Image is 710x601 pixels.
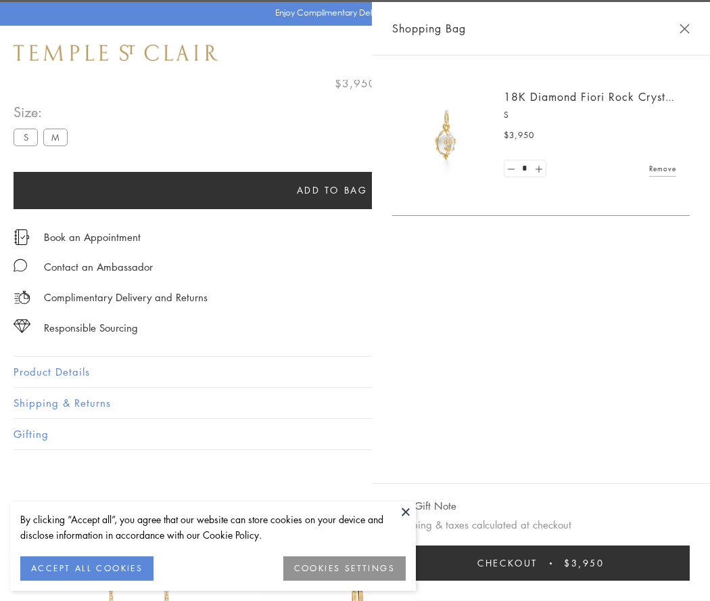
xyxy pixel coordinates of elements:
img: icon_delivery.svg [14,289,30,306]
div: Contact an Ambassador [44,259,153,275]
p: Enjoy Complimentary Delivery & Returns [275,6,429,20]
a: Book an Appointment [44,229,141,244]
h3: You May Also Like [34,498,676,520]
label: S [14,129,38,146]
a: Set quantity to 0 [504,160,518,177]
button: Gifting [14,419,696,449]
span: Shopping Bag [392,20,466,37]
a: Remove [649,161,676,176]
a: Set quantity to 2 [531,160,545,177]
button: ACCEPT ALL COOKIES [20,556,153,581]
div: Responsible Sourcing [44,319,138,336]
span: Checkout [477,556,538,571]
p: Complimentary Delivery and Returns [44,289,208,306]
img: P51889-E11FIORI [406,95,487,176]
button: Checkout $3,950 [392,546,690,581]
button: Add to bag [14,172,650,209]
button: Shipping & Returns [14,388,696,418]
label: M [43,129,68,146]
button: Close Shopping Bag [680,24,690,34]
button: Add Gift Note [392,497,456,514]
span: Size: [14,101,73,123]
img: icon_sourcing.svg [14,319,30,333]
p: S [504,108,676,122]
img: MessageIcon-01_2.svg [14,259,27,272]
div: By clicking “Accept all”, you agree that our website can store cookies on your device and disclos... [20,512,406,543]
span: $3,950 [335,74,376,92]
button: Product Details [14,357,696,387]
img: icon_appointment.svg [14,229,30,245]
span: $3,950 [564,556,605,571]
span: $3,950 [504,129,534,142]
p: Shipping & taxes calculated at checkout [392,516,690,533]
button: COOKIES SETTINGS [283,556,406,581]
span: Add to bag [297,183,368,198]
img: Temple St. Clair [14,45,218,61]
